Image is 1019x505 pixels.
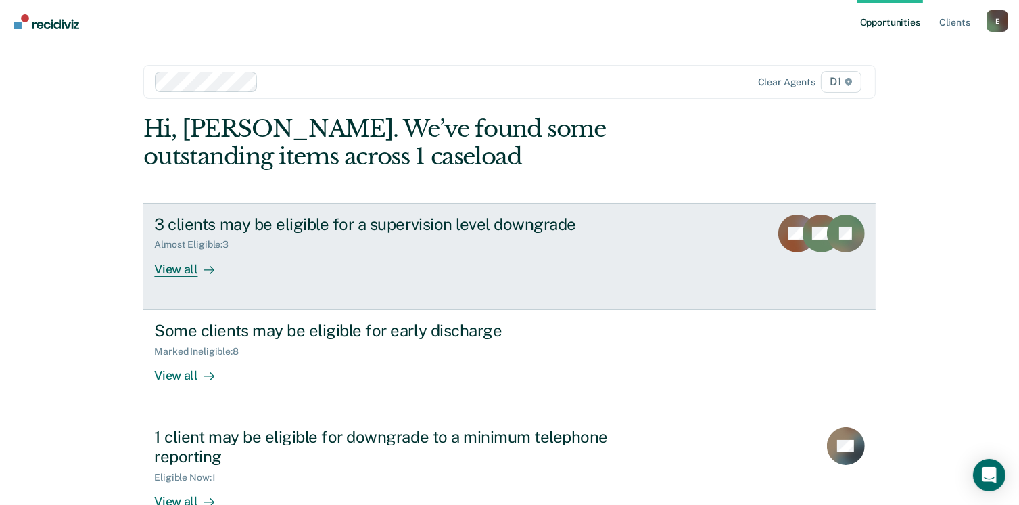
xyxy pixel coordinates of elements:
[987,10,1008,32] div: E
[143,115,729,171] div: Hi, [PERSON_NAME]. We’ve found some outstanding items across 1 caseload
[154,321,629,341] div: Some clients may be eligible for early discharge
[987,10,1008,32] button: Profile dropdown button
[154,215,629,234] div: 3 clients may be eligible for a supervision level downgrade
[758,76,815,88] div: Clear agents
[154,239,239,250] div: Almost Eligible : 3
[154,357,230,383] div: View all
[154,472,226,483] div: Eligible Now : 1
[14,14,79,29] img: Recidiviz
[154,427,629,466] div: 1 client may be eligible for downgrade to a minimum telephone reporting
[143,310,875,416] a: Some clients may be eligible for early dischargeMarked Ineligible:8View all
[154,250,230,277] div: View all
[154,346,249,357] div: Marked Ineligible : 8
[821,71,861,93] span: D1
[143,203,875,310] a: 3 clients may be eligible for a supervision level downgradeAlmost Eligible:3View all
[973,459,1005,491] div: Open Intercom Messenger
